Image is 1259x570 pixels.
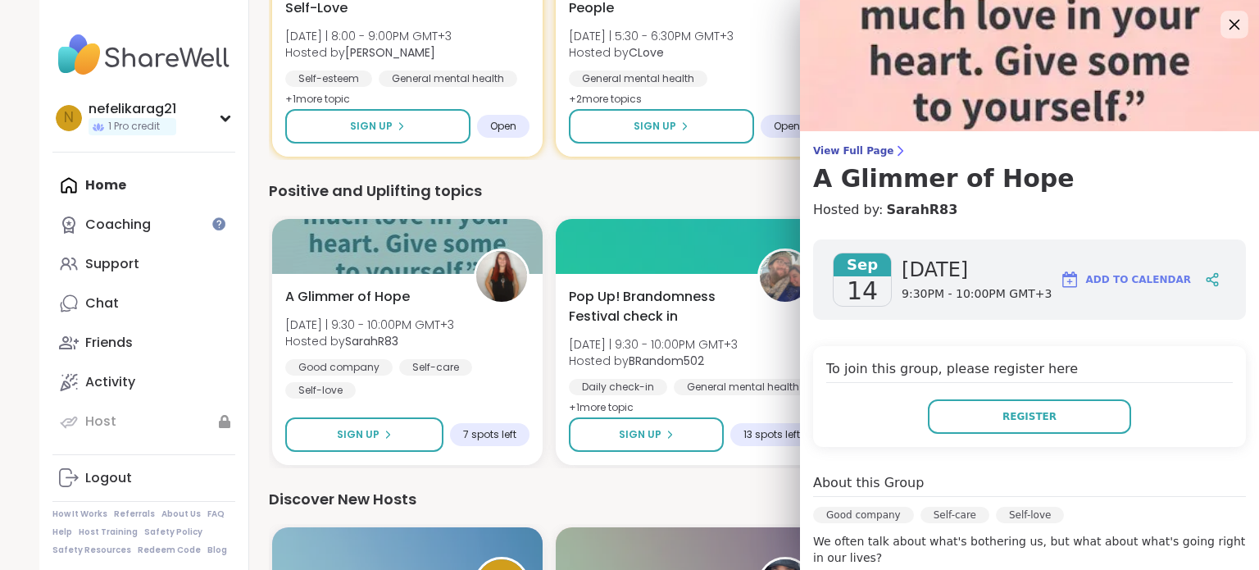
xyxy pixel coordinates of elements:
[52,205,235,244] a: Coaching
[64,107,74,129] span: n
[569,336,738,353] span: [DATE] | 9:30 - 10:00PM GMT+3
[813,144,1246,194] a: View Full PageA Glimmer of Hope
[52,508,107,520] a: How It Works
[285,44,452,61] span: Hosted by
[569,287,739,326] span: Pop Up! Brandomness Festival check in
[350,119,393,134] span: Sign Up
[629,353,704,369] b: BRandom502
[52,545,131,556] a: Safety Resources
[813,164,1246,194] h3: A Glimmer of Hope
[399,359,472,376] div: Self-care
[826,359,1233,383] h4: To join this group, please register here
[52,26,235,84] img: ShareWell Nav Logo
[52,323,235,363] a: Friends
[114,508,155,520] a: Referrals
[207,508,225,520] a: FAQ
[834,253,891,276] span: Sep
[463,428,516,441] span: 7 spots left
[928,399,1131,434] button: Register
[569,28,734,44] span: [DATE] | 5:30 - 6:30PM GMT+3
[674,379,812,395] div: General mental health
[1002,409,1057,424] span: Register
[490,120,516,133] span: Open
[920,507,989,523] div: Self-care
[345,333,398,349] b: SarahR83
[629,44,664,61] b: CLove
[269,488,1200,511] div: Discover New Hosts
[345,44,435,61] b: [PERSON_NAME]
[161,508,201,520] a: About Us
[85,255,139,273] div: Support
[285,28,452,44] span: [DATE] | 8:00 - 9:00PM GMT+3
[85,413,116,431] div: Host
[52,402,235,441] a: Host
[285,71,372,87] div: Self-esteem
[569,353,738,369] span: Hosted by
[212,217,225,230] iframe: Spotlight
[743,428,800,441] span: 13 spots left
[285,417,443,452] button: Sign Up
[886,200,957,220] a: SarahR83
[138,545,201,556] a: Redeem Code
[902,257,1052,283] span: [DATE]
[89,100,176,118] div: nefelikarag21
[1052,260,1198,299] button: Add to Calendar
[1060,270,1079,290] img: ShareWell Logomark
[85,294,119,312] div: Chat
[902,286,1052,303] span: 9:30PM - 10:00PM GMT+3
[569,71,707,87] div: General mental health
[476,251,527,302] img: SarahR83
[813,200,1246,220] h4: Hosted by:
[52,527,72,538] a: Help
[52,244,235,284] a: Support
[619,427,661,442] span: Sign Up
[569,417,724,452] button: Sign Up
[569,44,734,61] span: Hosted by
[813,507,914,523] div: Good company
[285,109,470,144] button: Sign Up
[269,180,1200,203] div: Positive and Uplifting topics
[52,284,235,323] a: Chat
[79,527,138,538] a: Host Training
[85,469,132,487] div: Logout
[285,382,356,399] div: Self-love
[85,373,135,391] div: Activity
[760,251,811,302] img: BRandom502
[285,333,454,349] span: Hosted by
[285,287,410,307] span: A Glimmer of Hope
[847,276,878,306] span: 14
[996,507,1064,523] div: Self-love
[207,545,227,556] a: Blog
[108,120,160,134] span: 1 Pro credit
[337,427,380,442] span: Sign Up
[52,363,235,402] a: Activity
[774,120,800,133] span: Open
[569,379,667,395] div: Daily check-in
[569,109,754,144] button: Sign Up
[813,144,1246,157] span: View Full Page
[285,317,454,333] span: [DATE] | 9:30 - 10:00PM GMT+3
[52,458,235,498] a: Logout
[1086,272,1191,287] span: Add to Calendar
[285,359,393,376] div: Good company
[144,527,202,538] a: Safety Policy
[813,473,924,493] h4: About this Group
[85,334,133,352] div: Friends
[634,119,676,134] span: Sign Up
[85,216,151,234] div: Coaching
[379,71,517,87] div: General mental health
